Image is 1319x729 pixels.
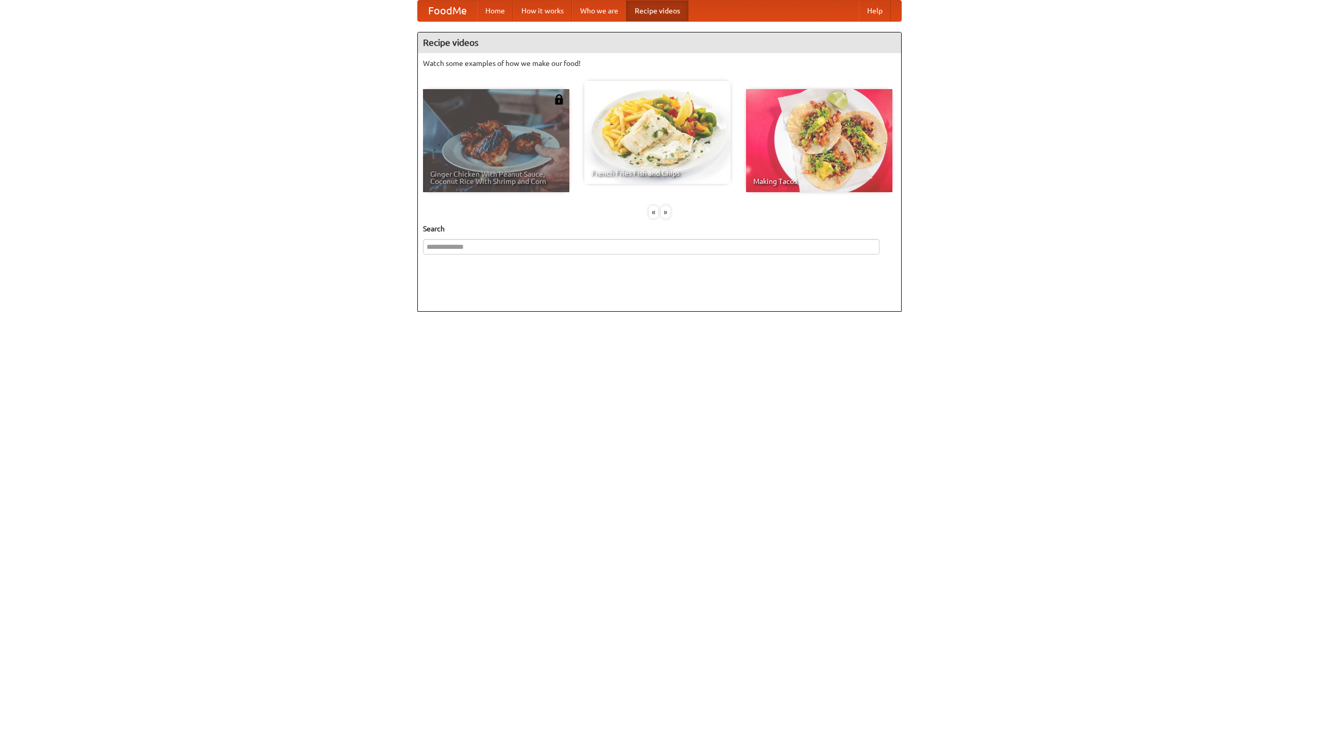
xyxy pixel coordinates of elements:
a: French Fries Fish and Chips [584,81,731,184]
h4: Recipe videos [418,32,901,53]
a: Help [859,1,891,21]
h5: Search [423,224,896,234]
span: French Fries Fish and Chips [591,169,723,177]
div: « [649,206,658,218]
a: How it works [513,1,572,21]
p: Watch some examples of how we make our food! [423,58,896,69]
a: Making Tacos [746,89,892,192]
a: Home [477,1,513,21]
a: Recipe videos [627,1,688,21]
a: FoodMe [418,1,477,21]
img: 483408.png [554,94,564,105]
a: Who we are [572,1,627,21]
span: Making Tacos [753,178,885,185]
div: » [661,206,670,218]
